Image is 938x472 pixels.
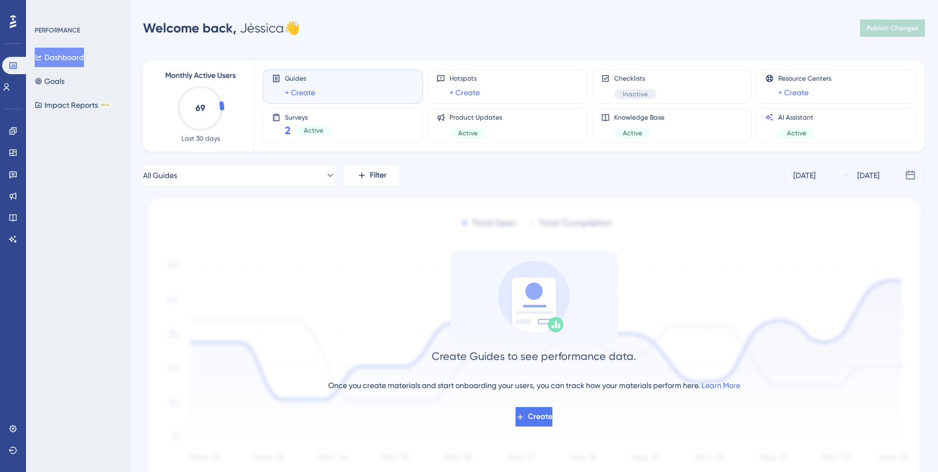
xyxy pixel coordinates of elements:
[614,113,665,122] span: Knowledge Base
[35,71,64,91] button: Goals
[370,169,387,182] span: Filter
[143,20,237,36] span: Welcome back,
[143,165,336,186] button: All Guides
[285,86,315,99] a: + Create
[432,349,636,364] div: Create Guides to see performance data.
[516,407,552,427] button: Create
[623,90,648,99] span: Inactive
[778,86,809,99] a: + Create
[450,86,480,99] a: + Create
[143,169,177,182] span: All Guides
[701,381,740,390] a: Learn More
[35,48,84,67] button: Dashboard
[787,129,806,137] span: Active
[143,19,300,37] div: Jéssica 👋
[344,165,399,186] button: Filter
[165,69,236,82] span: Monthly Active Users
[196,103,205,113] text: 69
[304,126,323,135] span: Active
[35,95,110,115] button: Impact ReportsBETA
[867,24,919,32] span: Publish Changes
[285,113,332,121] span: Surveys
[450,113,502,122] span: Product Updates
[328,379,740,392] div: Once you create materials and start onboarding your users, you can track how your materials perfo...
[285,123,291,138] span: 2
[285,74,315,83] span: Guides
[860,19,925,37] button: Publish Changes
[793,169,816,182] div: [DATE]
[450,74,480,83] span: Hotspots
[614,74,656,83] span: Checklists
[181,134,220,143] span: Last 30 days
[35,26,80,35] div: PERFORMANCE
[857,169,880,182] div: [DATE]
[528,410,552,423] span: Create
[623,129,642,137] span: Active
[458,129,478,137] span: Active
[100,102,110,108] div: BETA
[778,74,831,83] span: Resource Centers
[778,113,815,122] span: AI Assistant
